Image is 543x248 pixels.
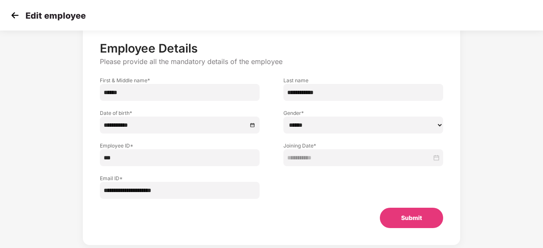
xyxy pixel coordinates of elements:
p: Edit employee [25,11,86,21]
label: First & Middle name [100,77,260,84]
label: Email ID [100,175,260,182]
label: Joining Date [283,142,443,149]
label: Gender [283,109,443,117]
label: Employee ID [100,142,260,149]
img: svg+xml;base64,PHN2ZyB4bWxucz0iaHR0cDovL3d3dy53My5vcmcvMjAwMC9zdmciIHdpZHRoPSIzMCIgaGVpZ2h0PSIzMC... [8,9,21,22]
p: Please provide all the mandatory details of the employee [100,57,443,66]
label: Date of birth [100,109,260,117]
label: Last name [283,77,443,84]
button: Submit [380,208,443,228]
p: Employee Details [100,41,443,56]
